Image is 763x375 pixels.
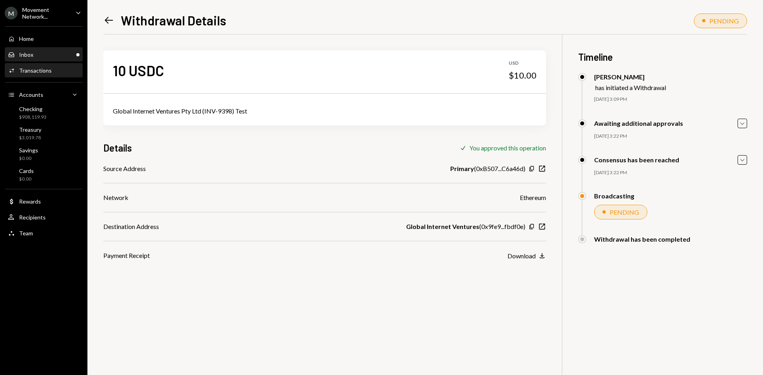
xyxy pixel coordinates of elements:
a: Rewards [5,194,83,208]
div: Payment Receipt [103,251,150,260]
div: $3,019.78 [19,135,41,141]
div: ( 0xB507...C6a46d ) [450,164,525,173]
a: Inbox [5,47,83,62]
div: $0.00 [19,176,34,183]
div: Savings [19,147,38,154]
div: Rewards [19,198,41,205]
div: [PERSON_NAME] [594,73,666,81]
div: USD [509,60,536,67]
div: ( 0x9fe9...fbdf0e ) [406,222,525,231]
div: Team [19,230,33,237]
div: Home [19,35,34,42]
div: [DATE] 3:22 PM [594,133,747,140]
a: Transactions [5,63,83,77]
div: Awaiting additional approvals [594,119,683,127]
a: Checking$908,119.93 [5,103,83,122]
div: 10 USDC [113,62,164,79]
div: $0.00 [19,155,38,162]
div: Checking [19,106,46,112]
a: Cards$0.00 [5,165,83,184]
div: Destination Address [103,222,159,231]
div: Cards [19,167,34,174]
a: Savings$0.00 [5,144,83,163]
div: [DATE] 3:09 PM [594,96,747,103]
div: Movement Network... [22,6,69,20]
div: Source Address [103,164,146,173]
div: $908,119.93 [19,114,46,121]
div: Ethereum [520,193,546,202]
h3: Timeline [578,50,747,63]
div: PENDING [610,208,639,216]
a: Home [5,31,83,46]
div: Recipients [19,214,46,221]
div: You approved this operation [469,144,546,152]
div: Consensus has been reached [594,156,679,163]
h1: Withdrawal Details [121,12,226,28]
div: Broadcasting [594,192,634,200]
div: Download [507,252,536,260]
a: Accounts [5,87,83,102]
div: PENDING [709,17,739,25]
div: Inbox [19,51,33,58]
h3: Details [103,141,132,154]
div: Accounts [19,91,43,98]
div: has initiated a Withdrawal [595,84,666,91]
div: Withdrawal has been completed [594,235,690,243]
div: Transactions [19,67,52,74]
div: [DATE] 3:22 PM [594,169,747,176]
a: Treasury$3,019.78 [5,124,83,143]
a: Recipients [5,210,83,224]
div: Treasury [19,126,41,133]
b: Primary [450,164,474,173]
div: M [5,7,17,19]
div: Network [103,193,128,202]
a: Team [5,226,83,240]
button: Download [507,252,546,260]
div: Global Internet Ventures Pty Ltd (INV-9398) Test [113,106,536,116]
b: Global Internet Ventures [406,222,479,231]
div: $10.00 [509,70,536,81]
